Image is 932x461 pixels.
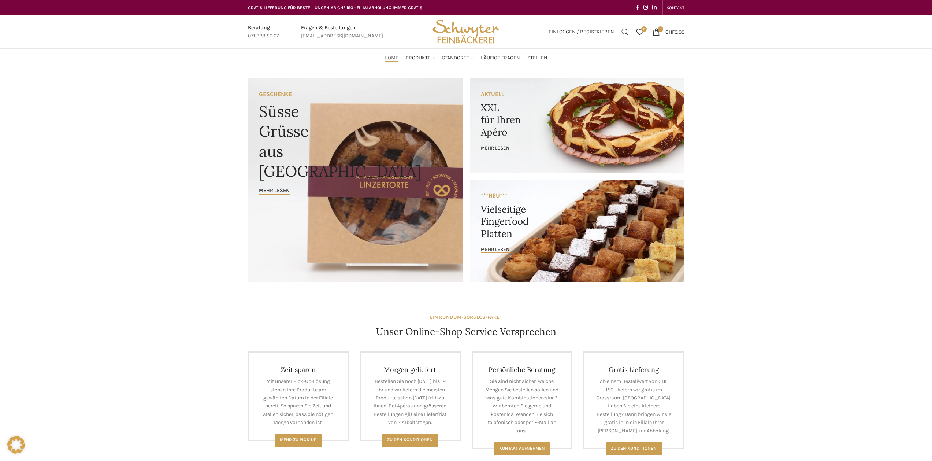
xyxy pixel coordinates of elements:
[406,55,431,62] span: Produkte
[634,3,641,13] a: Facebook social link
[406,51,435,65] a: Produkte
[470,180,684,282] a: Banner link
[632,25,647,39] a: 0
[649,25,688,39] a: 0 CHF0.00
[382,434,438,447] a: Zu den Konditionen
[248,5,423,10] span: GRATIS LIEFERUNG FÜR BESTELLUNGEN AB CHF 150 - FILIALABHOLUNG IMMER GRATIS
[376,325,556,338] h4: Unser Online-Shop Service Versprechen
[372,377,449,427] p: Bestellen Sie noch [DATE] bis 12 Uhr und wir liefern die meisten Produkte schon [DATE] früh zu Ih...
[527,51,547,65] a: Stellen
[372,365,449,374] h4: Morgen geliefert
[470,78,684,173] a: Banner link
[494,442,550,455] a: Kontakt aufnehmen
[385,55,398,62] span: Home
[260,365,337,374] h4: Zeit sparen
[549,29,614,34] span: Einloggen / Registrieren
[275,434,322,447] a: Mehr zu Pick-Up
[595,377,672,435] p: Ab einem Bestellwert von CHF 150.- liefern wir gratis im Grossraum [GEOGRAPHIC_DATA]. Haben Sie e...
[666,5,684,10] span: KONTAKT
[248,24,279,40] a: Infobox link
[665,29,675,35] span: CHF
[606,442,662,455] a: Zu den konditionen
[545,25,618,39] a: Einloggen / Registrieren
[499,446,545,451] span: Kontakt aufnehmen
[248,78,463,282] a: Banner link
[666,0,684,15] a: KONTAKT
[658,26,663,32] span: 0
[527,55,547,62] span: Stellen
[430,28,502,34] a: Site logo
[442,51,473,65] a: Standorte
[650,3,659,13] a: Linkedin social link
[632,25,647,39] div: Meine Wunschliste
[301,24,383,40] a: Infobox link
[385,51,398,65] a: Home
[260,377,337,427] p: Mit unserer Pick-Up-Lösung stehen Ihre Produkte am gewählten Datum in der Filiale bereit. So spar...
[484,365,561,374] h4: Persönliche Beratung
[611,446,657,451] span: Zu den konditionen
[595,365,672,374] h4: Gratis Lieferung
[641,3,650,13] a: Instagram social link
[480,55,520,62] span: Häufige Fragen
[442,55,469,62] span: Standorte
[280,437,316,442] span: Mehr zu Pick-Up
[430,15,502,48] img: Bäckerei Schwyter
[641,26,647,32] span: 0
[387,437,433,442] span: Zu den Konditionen
[430,314,502,320] strong: EIN RUNDUM-SORGLOS-PAKET
[244,51,688,65] div: Main navigation
[663,0,688,15] div: Secondary navigation
[665,29,684,35] bdi: 0.00
[618,25,632,39] a: Suchen
[480,51,520,65] a: Häufige Fragen
[484,377,561,435] p: Sie sind nicht sicher, welche Mengen Sie bestellen sollen und was gute Kombinationen sind? Wir be...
